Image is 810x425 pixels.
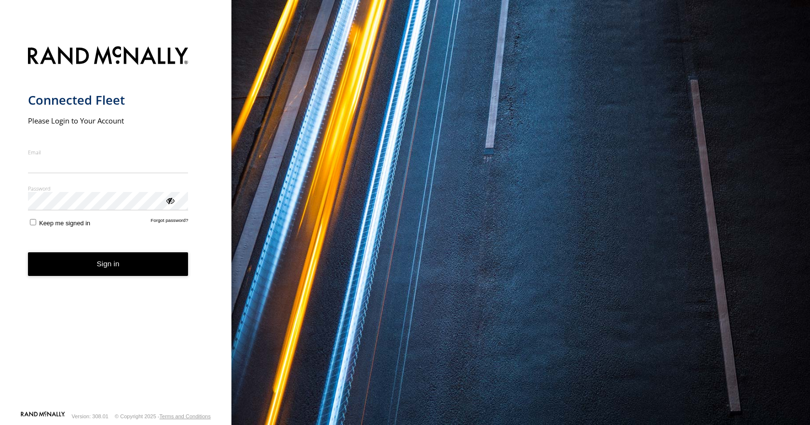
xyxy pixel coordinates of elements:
img: Rand McNally [28,44,189,69]
div: © Copyright 2025 - [115,413,211,419]
h1: Connected Fleet [28,92,189,108]
label: Email [28,149,189,156]
a: Terms and Conditions [160,413,211,419]
input: Keep me signed in [30,219,36,225]
span: Keep me signed in [39,219,90,227]
h2: Please Login to Your Account [28,116,189,125]
label: Password [28,185,189,192]
button: Sign in [28,252,189,276]
div: Version: 308.01 [72,413,108,419]
a: Forgot password? [151,218,189,227]
a: Visit our Website [21,411,65,421]
form: main [28,41,204,411]
div: ViewPassword [165,195,175,205]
